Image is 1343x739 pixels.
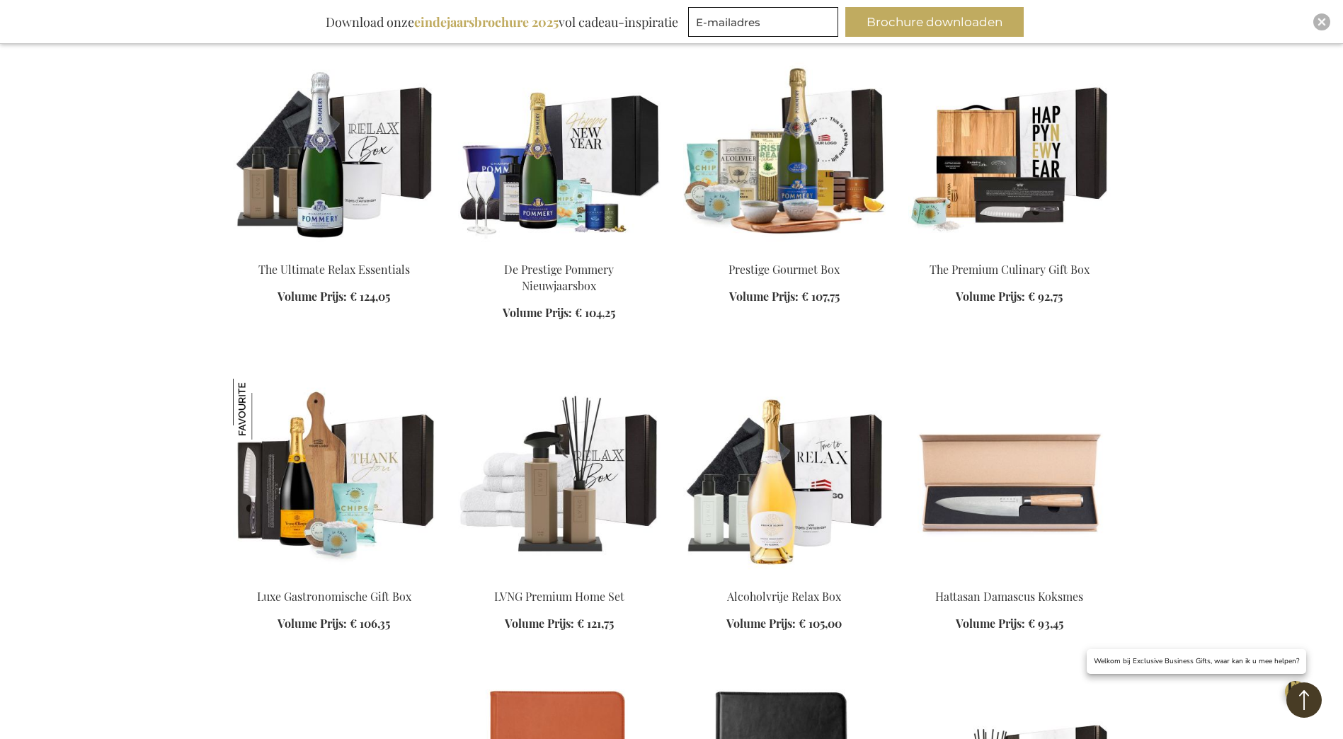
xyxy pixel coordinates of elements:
a: The Prestige Pommey New Year Box [458,244,661,258]
form: marketing offers and promotions [688,7,842,41]
a: Volume Prijs: € 92,75 [956,289,1063,305]
span: € 104,25 [575,305,615,320]
span: Volume Prijs: [505,616,574,631]
span: € 106,35 [350,616,390,631]
button: Brochure downloaden [845,7,1024,37]
div: Close [1313,13,1330,30]
img: Beer Apéro Gift Box [908,379,1111,577]
img: Prestige Gourmet Box [683,52,886,250]
a: Volume Prijs: € 107,75 [729,289,840,305]
a: Luxury Culinary Gift Box Luxe Gastronomische Gift Box [233,571,435,585]
a: The Ultimate Relax Essentials [258,262,410,277]
a: The Non-Alcoholic Relax Box [683,571,886,585]
span: € 105,00 [799,616,842,631]
img: The Non-Alcoholic Relax Box [683,379,886,577]
a: De Prestige Pommery Nieuwjaarsbox [504,262,614,293]
span: € 124,05 [350,289,390,304]
a: Prestige Gourmet Box [683,244,886,258]
span: Volume Prijs: [729,289,799,304]
img: LVNG Premium Home Set [458,379,661,577]
span: Volume Prijs: [956,616,1025,631]
span: € 92,75 [1028,289,1063,304]
a: Volume Prijs: € 124,05 [278,289,390,305]
div: Download onze vol cadeau-inspiratie [319,7,685,37]
b: eindejaarsbrochure 2025 [414,13,559,30]
span: € 107,75 [801,289,840,304]
img: The Ultimate Relax Essentials [233,52,435,250]
img: The Premium Culinary Gift Box [908,52,1111,250]
a: The Ultimate Relax Essentials [233,244,435,258]
a: Alcoholvrije Relax Box [727,589,841,604]
img: Luxury Culinary Gift Box [233,379,435,577]
span: Volume Prijs: [278,616,347,631]
img: Luxe Gastronomische Gift Box [233,379,294,440]
span: Volume Prijs: [726,616,796,631]
a: Hattasan Damascus Koksmes [935,589,1083,604]
a: Luxe Gastronomische Gift Box [257,589,411,604]
a: Volume Prijs: € 104,25 [503,305,615,321]
a: Volume Prijs: € 105,00 [726,616,842,632]
a: Volume Prijs: € 106,35 [278,616,390,632]
a: Volume Prijs: € 121,75 [505,616,614,632]
span: Volume Prijs: [278,289,347,304]
a: The Premium Culinary Gift Box [930,262,1090,277]
span: Volume Prijs: [503,305,572,320]
img: Close [1318,18,1326,26]
a: Volume Prijs: € 93,45 [956,616,1063,632]
a: Beer Apéro Gift Box [908,571,1111,585]
img: The Prestige Pommey New Year Box [458,52,661,250]
span: Volume Prijs: [956,289,1025,304]
span: € 93,45 [1028,616,1063,631]
a: The Premium Culinary Gift Box [908,244,1111,258]
a: Prestige Gourmet Box [728,262,840,277]
a: LVNG Premium Home Set [494,589,624,604]
input: E-mailadres [688,7,838,37]
span: € 121,75 [577,616,614,631]
a: LVNG Premium Home Set [458,571,661,585]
